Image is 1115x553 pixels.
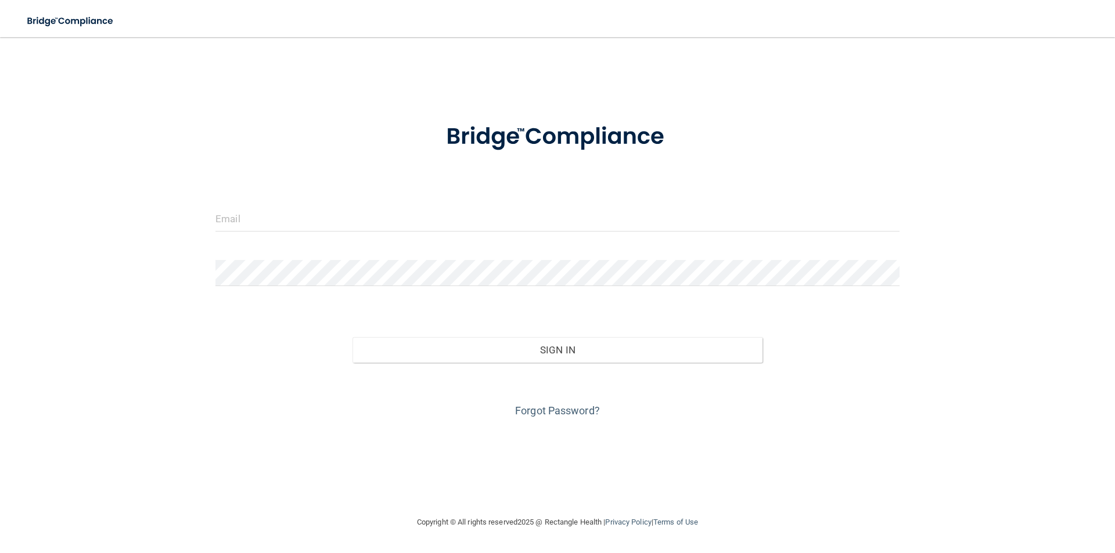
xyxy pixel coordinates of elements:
[346,504,769,541] div: Copyright © All rights reserved 2025 @ Rectangle Health | |
[515,404,600,417] a: Forgot Password?
[215,205,900,232] input: Email
[17,9,124,33] img: bridge_compliance_login_screen.278c3ca4.svg
[653,518,698,526] a: Terms of Use
[422,107,693,167] img: bridge_compliance_login_screen.278c3ca4.svg
[353,337,763,363] button: Sign In
[605,518,651,526] a: Privacy Policy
